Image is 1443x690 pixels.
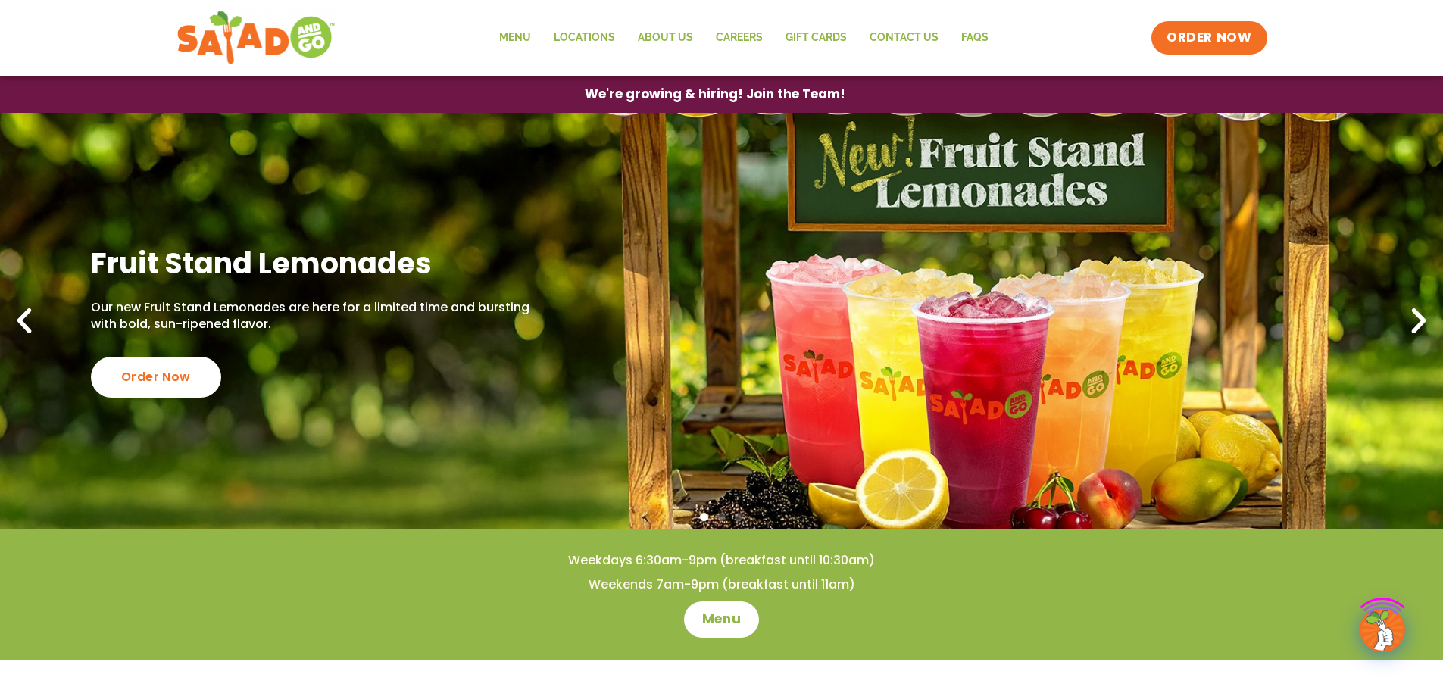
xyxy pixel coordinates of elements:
div: Order Now [91,357,221,398]
div: Next slide [1402,304,1435,338]
span: Menu [702,610,741,629]
h4: Weekdays 6:30am-9pm (breakfast until 10:30am) [30,552,1413,569]
span: Go to slide 3 [735,513,743,521]
a: ORDER NOW [1151,21,1267,55]
h4: Weekends 7am-9pm (breakfast until 11am) [30,576,1413,593]
a: About Us [626,20,704,55]
a: Careers [704,20,774,55]
img: new-SAG-logo-768×292 [176,8,336,68]
p: Our new Fruit Stand Lemonades are here for a limited time and bursting with bold, sun-ripened fla... [91,299,537,333]
a: Menu [684,601,759,638]
div: Previous slide [8,304,41,338]
span: Go to slide 1 [700,513,708,521]
h2: Fruit Stand Lemonades [91,245,537,282]
a: Contact Us [858,20,950,55]
nav: Menu [488,20,1000,55]
a: We're growing & hiring! Join the Team! [562,76,868,112]
span: We're growing & hiring! Join the Team! [585,88,845,101]
span: Go to slide 2 [717,513,726,521]
a: Locations [542,20,626,55]
span: ORDER NOW [1167,29,1251,47]
a: GIFT CARDS [774,20,858,55]
a: Menu [488,20,542,55]
a: FAQs [950,20,1000,55]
